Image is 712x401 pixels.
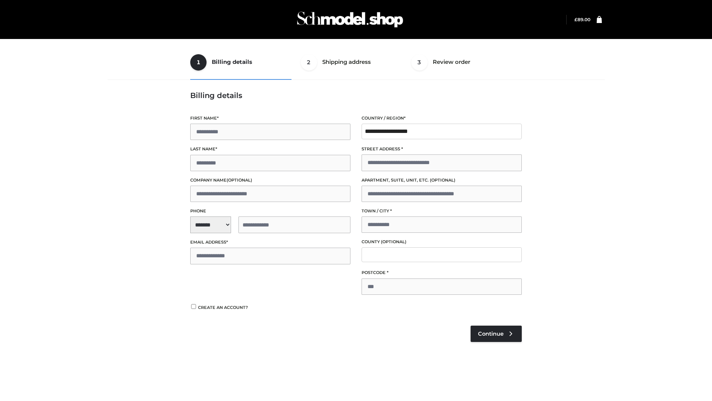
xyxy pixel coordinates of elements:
[362,146,522,153] label: Street address
[574,17,590,22] a: £89.00
[190,146,350,153] label: Last name
[227,177,252,183] span: (optional)
[574,17,577,22] span: £
[362,238,522,245] label: County
[574,17,590,22] bdi: 89.00
[190,304,197,309] input: Create an account?
[478,330,504,337] span: Continue
[362,177,522,184] label: Apartment, suite, unit, etc.
[190,91,522,100] h3: Billing details
[198,305,248,310] span: Create an account?
[430,177,455,183] span: (optional)
[471,326,522,342] a: Continue
[190,115,350,122] label: First name
[381,239,406,244] span: (optional)
[190,177,350,184] label: Company name
[362,115,522,122] label: Country / Region
[190,239,350,246] label: Email address
[294,5,406,34] img: Schmodel Admin 964
[362,269,522,276] label: Postcode
[190,208,350,215] label: Phone
[362,208,522,215] label: Town / City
